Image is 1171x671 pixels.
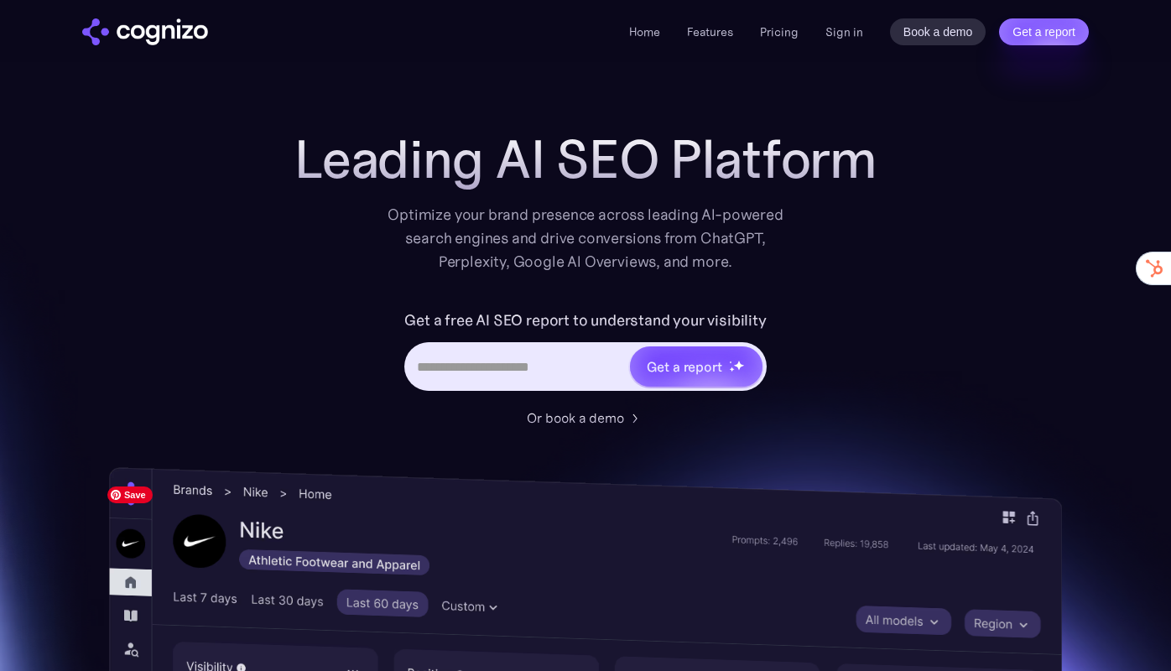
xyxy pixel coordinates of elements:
a: Pricing [760,24,799,39]
span: Save [107,486,153,503]
a: Sign in [825,22,863,42]
div: Or book a demo [527,408,624,428]
label: Get a free AI SEO report to understand your visibility [404,307,766,334]
a: Book a demo [890,18,986,45]
img: star [729,367,735,372]
img: star [733,360,744,371]
form: Hero URL Input Form [404,307,766,399]
img: cognizo logo [82,18,208,45]
a: Home [629,24,660,39]
a: Features [687,24,733,39]
a: Or book a demo [527,408,644,428]
h1: Leading AI SEO Platform [294,129,877,190]
img: star [729,361,731,363]
a: home [82,18,208,45]
div: Optimize your brand presence across leading AI-powered search engines and drive conversions from ... [379,203,792,273]
a: Get a report [999,18,1089,45]
a: Get a reportstarstarstar [628,345,764,388]
div: Get a report [647,356,722,377]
